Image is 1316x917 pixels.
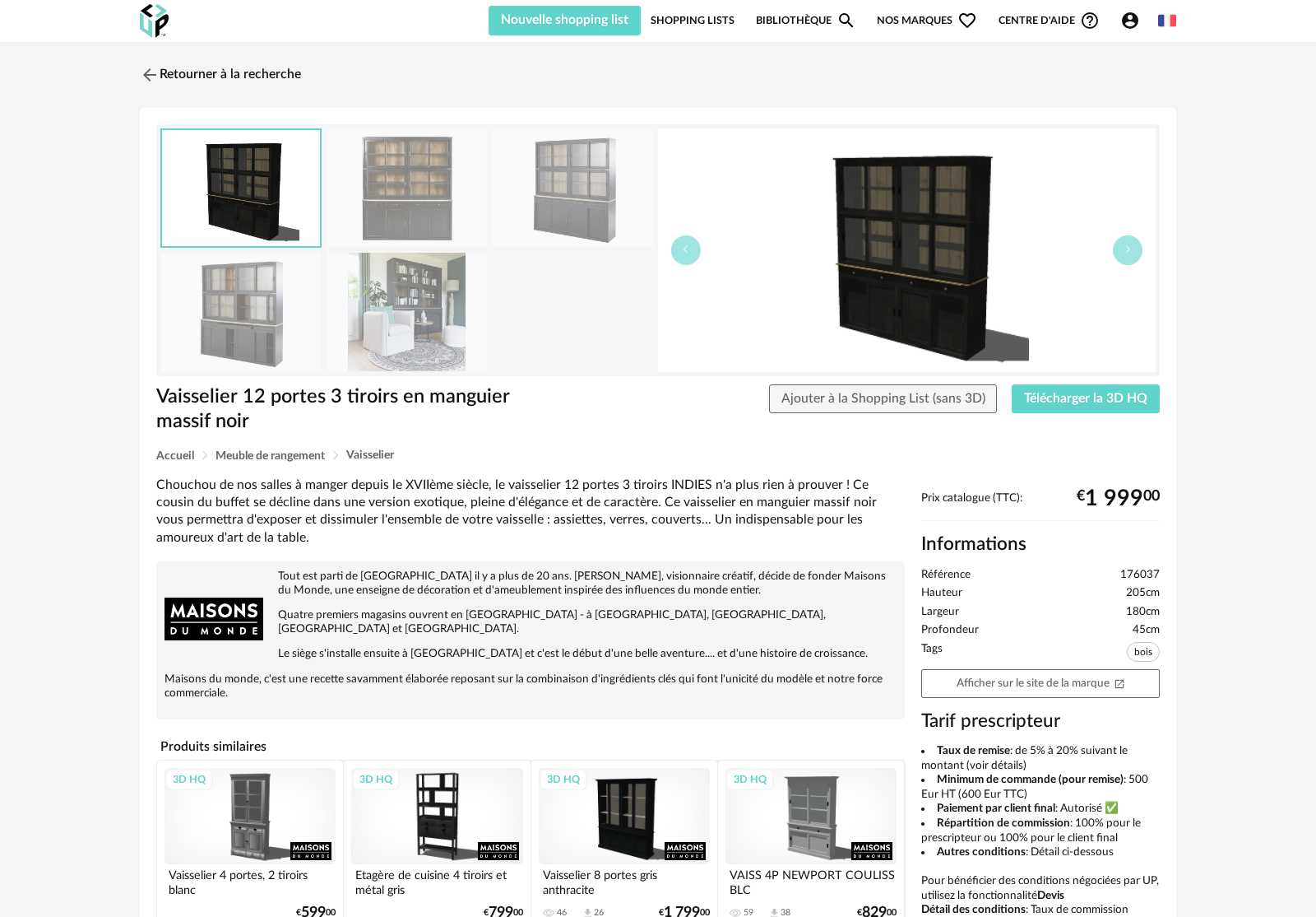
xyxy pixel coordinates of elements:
span: Vaisselier [346,449,394,461]
img: vaisselier-12-portes-3-tiroirs-en-manguier-massif-noir-1000-2-24-176037_9.jpg [161,253,321,370]
span: Profondeur [921,623,979,638]
img: svg+xml;base64,PHN2ZyB3aWR0aD0iMjQiIGhlaWdodD0iMjQiIHZpZXdCb3g9IjAgMCAyNCAyNCIgZmlsbD0ibm9uZSIgeG... [140,65,160,85]
h2: Informations [921,533,1160,556]
span: 1 999 [1085,492,1143,505]
div: € 00 [1077,492,1160,505]
span: Nos marques [877,6,977,35]
a: BibliothèqueMagnify icon [756,6,856,35]
span: Magnify icon [836,11,856,30]
span: Help Circle Outline icon [1080,11,1100,30]
span: 176037 [1120,568,1160,583]
img: thumbnail.png [162,130,320,246]
p: Maisons du monde, c'est une recette savamment élaborée reposant sur la combinaison d'ingrédients ... [164,673,897,701]
span: Account Circle icon [1120,11,1140,30]
li: : 100% pour le prescripteur ou 100% pour le client final [921,817,1160,845]
img: OXP [140,4,169,38]
a: Retourner à la recherche [140,57,301,93]
span: Hauteur [921,586,962,601]
p: Tout est parti de [GEOGRAPHIC_DATA] il y a plus de 20 ans. [PERSON_NAME], visionnaire créatif, dé... [164,570,897,598]
b: Détail des conditions [921,904,1026,915]
p: Quatre premiers magasins ouvrent en [GEOGRAPHIC_DATA] - à [GEOGRAPHIC_DATA], [GEOGRAPHIC_DATA], [... [164,608,897,636]
span: Ajouter à la Shopping List (sans 3D) [781,392,985,405]
span: 180cm [1126,605,1160,620]
span: Account Circle icon [1120,11,1147,30]
img: fr [1158,12,1176,30]
button: Ajouter à la Shopping List (sans 3D) [769,384,998,414]
div: Prix catalogue (TTC): [921,491,1160,522]
button: Télécharger la 3D HQ [1012,384,1160,414]
span: Centre d'aideHelp Circle Outline icon [999,11,1100,30]
div: 3D HQ [540,769,587,790]
div: Vaisselier 4 portes, 2 tiroirs blanc [164,864,336,897]
h4: Produits similaires [156,734,905,759]
li: : Détail ci-dessous [921,845,1160,860]
div: 3D HQ [165,769,213,790]
b: Taux de remise [937,745,1010,756]
a: Afficher sur le site de la marqueOpen In New icon [921,669,1160,698]
div: Etagère de cuisine 4 tiroirs et métal gris [351,864,522,897]
b: Paiement par client final [937,803,1055,814]
li: : de 5% à 20% suivant le montant (voir détails) [921,744,1160,773]
span: Accueil [156,450,194,462]
span: Meuble de rangement [215,450,325,462]
span: Open In New icon [1114,677,1125,688]
div: 3D HQ [726,769,774,790]
div: VAISS 4P NEWPORT COULISS BLC [725,864,897,897]
span: Télécharger la 3D HQ [1024,392,1147,405]
img: vaisselier-12-portes-3-tiroirs-en-manguier-massif-noir-1000-2-24-176037_7.jpg [327,129,487,247]
li: : 500 Eur HT (600 Eur TTC) [921,773,1160,802]
span: 205cm [1126,586,1160,601]
img: vaisselier-12-portes-3-tiroirs-en-manguier-massif-noir-1000-2-24-176037_18.jpg [327,253,487,370]
span: 45cm [1133,623,1160,638]
span: Tags [921,642,943,666]
img: vaisselier-12-portes-3-tiroirs-en-manguier-massif-noir-1000-2-24-176037_8.jpg [493,129,652,247]
b: Répartition de commission [937,817,1070,829]
img: thumbnail.png [658,128,1156,372]
div: Chouchou de nos salles à manger depuis le XVIIème siècle, le vaisselier 12 portes 3 tiroirs INDIE... [156,477,905,547]
span: Heart Outline icon [957,11,977,30]
span: bois [1127,642,1160,662]
b: Autres conditions [937,846,1026,858]
img: brand logo [164,570,263,668]
div: 3D HQ [352,769,400,790]
b: Devis [1037,890,1064,901]
button: Nouvelle shopping list [489,6,641,35]
p: Le siège s'installe ensuite à [GEOGRAPHIC_DATA] et c'est le début d'une belle aventure.... et d'u... [164,647,897,661]
li: : Autorisé ✅ [921,802,1160,817]
span: Largeur [921,605,959,620]
b: Minimum de commande (pour remise) [937,774,1124,785]
h3: Tarif prescripteur [921,710,1160,733]
span: Référence [921,568,971,583]
span: Nouvelle shopping list [501,13,628,26]
h1: Vaisselier 12 portes 3 tiroirs en manguier massif noir [156,384,565,435]
div: Breadcrumb [156,449,1160,462]
div: Vaisselier 8 portes gris anthracite [539,864,710,897]
a: Shopping Lists [651,6,734,35]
